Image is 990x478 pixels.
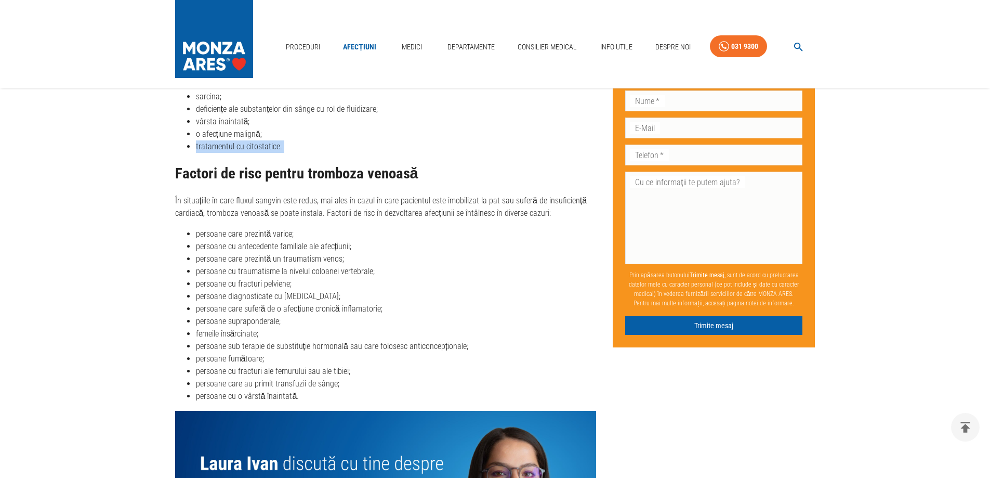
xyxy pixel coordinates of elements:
[196,303,597,315] li: persoane care suferă de o afecțiune cronică inflamatorie;
[175,165,597,182] h2: Factori de risc pentru tromboza venoasă
[596,36,637,58] a: Info Utile
[196,365,597,378] li: persoane cu fracturi ale femurului sau ale tibiei;
[196,91,597,103] li: sarcina;
[625,266,802,312] p: Prin apăsarea butonului , sunt de acord cu prelucrarea datelor mele cu caracter personal (ce pot ...
[196,378,597,390] li: persoane care au primit transfuzii de sânge;
[175,195,597,219] p: În situațiile în care fluxul sangvin este redus, mai ales în cazul în care pacientul este imobili...
[196,103,597,115] li: deficiențe ale substanțelor din sânge cu rol de fluidizare;
[196,228,597,240] li: persoane care prezintă varice;
[196,290,597,303] li: persoane diagnosticate cu [MEDICAL_DATA];
[196,115,597,128] li: vârsta înaintată;
[625,316,802,335] button: Trimite mesaj
[651,36,695,58] a: Despre Noi
[196,353,597,365] li: persoane fumătoare;
[196,253,597,265] li: persoane care prezintă un traumatism venos;
[513,36,581,58] a: Consilier Medical
[690,272,724,279] b: Trimite mesaj
[395,36,428,58] a: Medici
[196,140,597,153] li: tratamentul cu citostatice.
[196,340,597,353] li: persoane sub terapie de substituție hormonală sau care folosesc anticoncepționale;
[196,240,597,253] li: persoane cu antecedente familiale ale afecțiunii;
[196,328,597,340] li: femeile însărcinate;
[710,35,767,58] a: 031 9300
[196,278,597,290] li: persoane cu fracturi pelviene;
[731,40,758,53] div: 031 9300
[196,390,597,403] li: persoane cu o vârstă înaintată.
[196,315,597,328] li: persoane supraponderale;
[443,36,499,58] a: Departamente
[339,36,380,58] a: Afecțiuni
[951,413,980,442] button: delete
[196,265,597,278] li: persoane cu traumatisme la nivelul coloanei vertebrale;
[282,36,324,58] a: Proceduri
[196,128,597,140] li: o afecțiune malignă;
